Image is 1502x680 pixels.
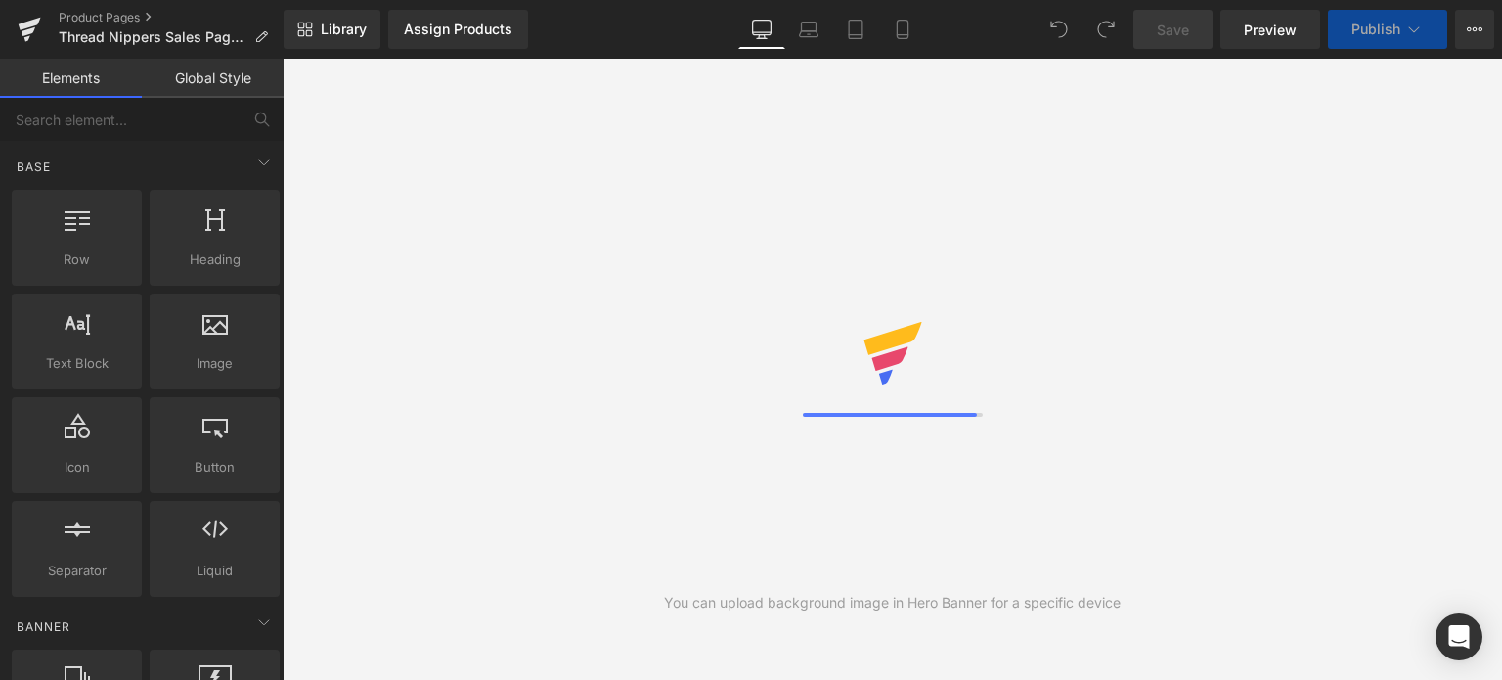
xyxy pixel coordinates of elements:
a: New Library [284,10,380,49]
button: Undo [1039,10,1079,49]
span: Separator [18,561,136,581]
span: Liquid [155,561,274,581]
a: Desktop [738,10,785,49]
span: Heading [155,249,274,270]
span: Library [321,21,367,38]
a: Preview [1220,10,1320,49]
span: Banner [15,617,72,636]
span: Image [155,353,274,374]
span: Button [155,457,274,477]
span: Row [18,249,136,270]
div: You can upload background image in Hero Banner for a specific device [664,592,1121,613]
span: Preview [1244,20,1297,40]
span: Save [1157,20,1189,40]
span: Publish [1351,22,1400,37]
a: Global Style [142,59,284,98]
div: Assign Products [404,22,512,37]
a: Product Pages [59,10,284,25]
span: Text Block [18,353,136,374]
a: Mobile [879,10,926,49]
a: Tablet [832,10,879,49]
button: More [1455,10,1494,49]
span: Base [15,158,53,176]
span: Icon [18,457,136,477]
a: Laptop [785,10,832,49]
span: Thread Nippers Sales Page Final 1 [59,29,246,45]
button: Publish [1328,10,1447,49]
div: Open Intercom Messenger [1436,613,1482,660]
button: Redo [1086,10,1126,49]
